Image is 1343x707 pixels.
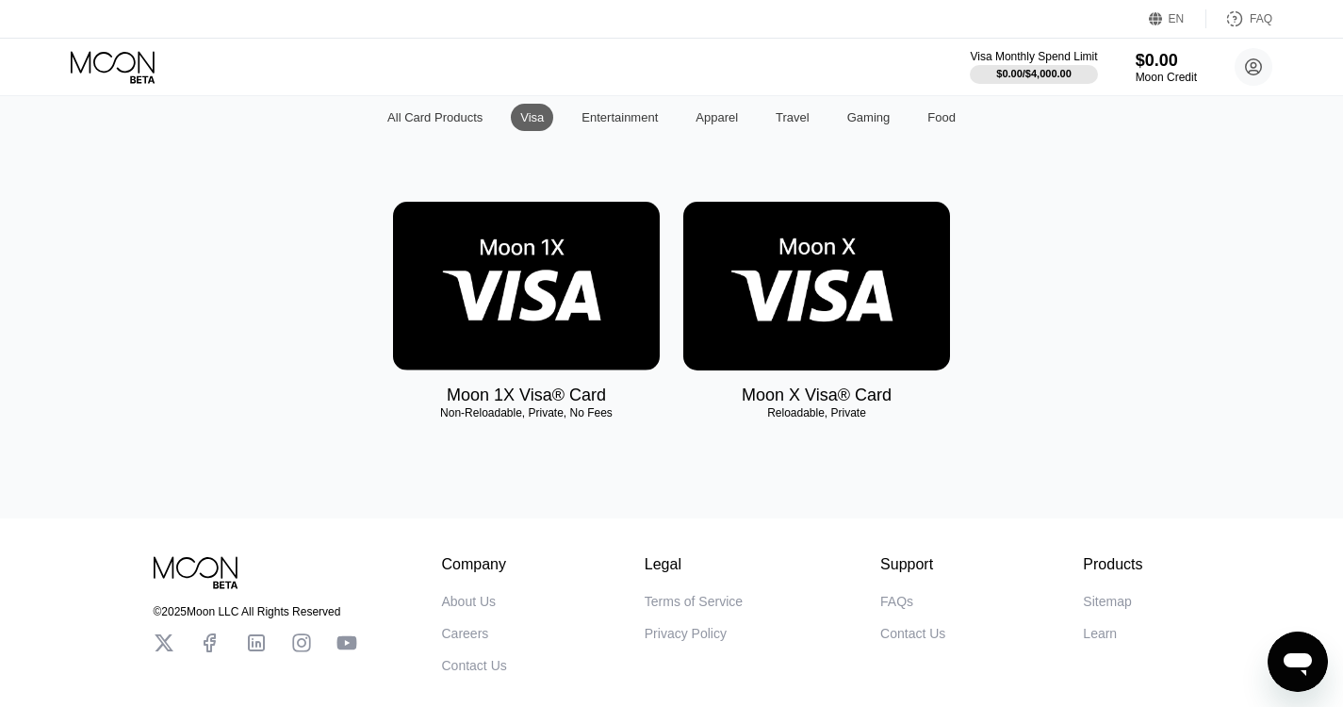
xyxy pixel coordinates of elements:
div: Reloadable, Private [683,406,950,419]
div: Apparel [696,110,738,124]
div: Privacy Policy [645,626,727,641]
div: All Card Products [387,110,483,124]
div: Contact Us [880,626,945,641]
div: FAQ [1250,12,1272,25]
div: Food [927,110,956,124]
div: $0.00Moon Credit [1136,51,1197,84]
iframe: 启动消息传送窗口的按钮 [1268,632,1328,692]
div: Gaming [838,104,900,131]
div: Gaming [847,110,891,124]
div: Travel [766,104,819,131]
div: Products [1083,556,1142,573]
div: Entertainment [572,104,667,131]
div: FAQ [1206,9,1272,28]
div: All Card Products [378,104,492,131]
div: Terms of Service [645,594,743,609]
div: $0.00 [1136,51,1197,71]
div: $0.00 / $4,000.00 [996,68,1072,79]
div: Entertainment [581,110,658,124]
div: Travel [776,110,810,124]
div: Moon Credit [1136,71,1197,84]
div: Sitemap [1083,594,1131,609]
div: About Us [442,594,497,609]
div: EN [1149,9,1206,28]
div: Support [880,556,945,573]
div: Moon 1X Visa® Card [447,386,606,405]
div: Legal [645,556,743,573]
div: Careers [442,626,489,641]
div: Visa Monthly Spend Limit [970,50,1097,63]
div: EN [1169,12,1185,25]
div: Moon X Visa® Card [742,386,892,405]
div: Food [918,104,965,131]
div: Learn [1083,626,1117,641]
div: Visa [520,110,544,124]
div: Visa Monthly Spend Limit$0.00/$4,000.00 [970,50,1097,84]
div: Company [442,556,507,573]
div: Non-Reloadable, Private, No Fees [393,406,660,419]
div: Apparel [686,104,747,131]
div: Contact Us [442,658,507,673]
div: FAQs [880,594,913,609]
div: © 2025 Moon LLC All Rights Reserved [154,605,357,618]
div: Visa [511,104,553,131]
